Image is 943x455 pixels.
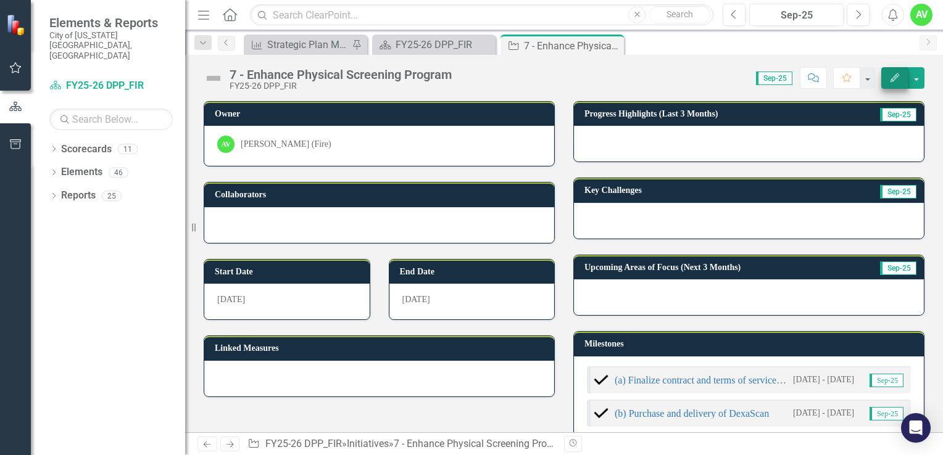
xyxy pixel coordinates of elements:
[793,374,854,385] small: [DATE] - [DATE]
[901,413,931,443] div: Open Intercom Messenger
[49,109,173,130] input: Search Below...
[49,15,173,30] span: Elements & Reports
[667,9,693,19] span: Search
[402,295,430,304] span: [DATE]
[49,79,173,93] a: FY25-26 DPP_FIR
[396,37,492,52] div: FY25-26 DPP_FIR
[584,263,853,272] h3: Upcoming Areas of Focus (Next 3 Months)
[524,38,621,54] div: 7 - Enhance Physical Screening Program
[241,138,331,150] div: [PERSON_NAME] (Fire)
[215,343,548,353] h3: Linked Measures
[749,4,844,26] button: Sep-25
[400,267,549,276] h3: End Date
[61,189,96,203] a: Reports
[594,406,609,420] img: Completed
[215,109,548,118] h3: Owner
[247,37,349,52] a: Strategic Plan Measure Overview
[247,437,555,451] div: » »
[61,165,102,179] a: Elements
[880,108,916,121] span: Sep-25
[61,142,112,157] a: Scorecards
[250,4,713,26] input: Search ClearPoint...
[754,8,839,23] div: Sep-25
[594,372,609,387] img: Completed
[756,72,792,85] span: Sep-25
[584,109,844,118] h3: Progress Highlights (Last 3 Months)
[217,136,235,153] div: AV
[870,407,904,420] span: Sep-25
[49,30,173,60] small: City of [US_STATE][GEOGRAPHIC_DATA], [GEOGRAPHIC_DATA]
[267,37,349,52] div: Strategic Plan Measure Overview
[230,81,452,91] div: FY25-26 DPP_FIR
[265,438,342,449] a: FY25-26 DPP_FIR
[215,190,548,199] h3: Collaborators
[615,408,769,419] a: (b) Purchase and delivery of DexaScan
[347,438,389,449] a: Initiatives
[584,186,786,195] h3: Key Challenges
[375,37,492,52] a: FY25-26 DPP_FIR
[215,267,363,276] h3: Start Date
[880,185,916,199] span: Sep-25
[230,68,452,81] div: 7 - Enhance Physical Screening Program
[102,191,122,201] div: 25
[649,6,710,23] button: Search
[217,295,245,304] span: [DATE]
[910,4,933,26] button: AV
[584,339,918,348] h3: Milestones
[109,167,128,178] div: 46
[615,375,826,385] a: (a) Finalize contract and terms of service with vendor
[793,407,854,419] small: [DATE] - [DATE]
[6,14,28,36] img: ClearPoint Strategy
[394,438,570,449] div: 7 - Enhance Physical Screening Program
[118,144,138,154] div: 11
[880,261,916,275] span: Sep-25
[204,68,223,88] img: Not Defined
[870,374,904,387] span: Sep-25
